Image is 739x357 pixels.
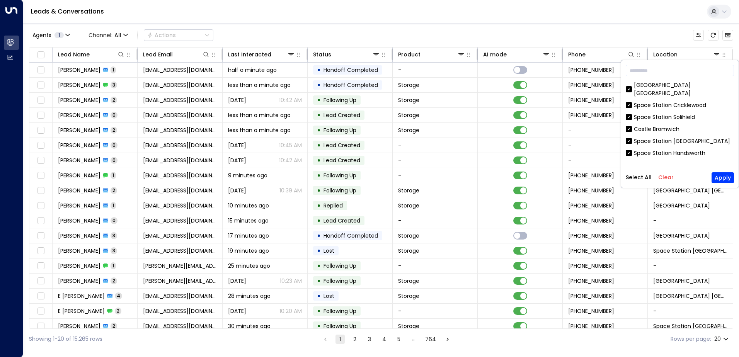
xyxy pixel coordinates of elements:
div: AI mode [483,50,507,59]
div: Banbury [634,161,656,169]
span: less than a minute ago [228,111,291,119]
span: 2 [111,127,117,133]
div: Space Station Handsworth [634,149,705,157]
span: gaztee@gmail.com [143,232,217,240]
span: E Wilson [58,307,105,315]
div: • [317,214,321,227]
div: • [317,259,321,272]
span: barinderchadha@gmail.com [143,187,217,194]
span: Lead Created [324,217,360,224]
div: 20 [714,333,730,345]
button: Clear [658,174,674,180]
span: Storage [398,126,419,134]
span: 3 [111,247,117,254]
span: Storage [398,232,419,240]
span: 1 [54,32,64,38]
span: +447500860700 [568,292,614,300]
div: Lead Email [143,50,210,59]
span: Handoff Completed [324,66,378,74]
div: • [317,63,321,76]
p: 10:39 AM [279,187,302,194]
span: Following Up [324,187,356,194]
button: Agents1 [29,30,73,41]
div: • [317,320,321,333]
td: - [648,213,733,228]
span: less than a minute ago [228,126,291,134]
span: Harshawardhan Khade [58,141,100,149]
span: Toggle select row [36,156,46,165]
span: Space Station Isleworth [653,277,710,285]
span: Space Station Uxbridge [653,187,727,194]
span: 1 [111,262,116,269]
span: Toggle select row [36,201,46,211]
span: Karen Birtchnell [58,66,100,74]
span: Gary Taylor [58,232,100,240]
td: - [393,63,478,77]
span: 28 minutes ago [228,292,271,300]
span: Harshawardhan Khade [58,126,100,134]
span: Toggle select row [36,291,46,301]
span: +447841900370 [568,96,614,104]
a: Leads & Conversations [31,7,104,16]
span: 1 [111,202,116,209]
span: +447852148517 [568,322,614,330]
span: little.wilson48@gmail.com [143,307,217,315]
span: masherpotato861@gmail.com [143,217,217,224]
span: Karen Birtchnell [58,96,100,104]
td: - [393,138,478,153]
span: masherpotato861@gmail.com [143,202,217,209]
div: Status [313,50,380,59]
span: Handoff Completed [324,232,378,240]
td: - [563,138,648,153]
div: • [317,93,321,107]
div: Phone [568,50,586,59]
span: half a minute ago [228,66,277,74]
span: 0 [111,217,117,224]
span: Space Station Stirchley [653,202,710,209]
span: 17 minutes ago [228,232,269,240]
span: Lead Created [324,111,360,119]
div: Phone [568,50,635,59]
div: Location [653,50,678,59]
span: Toggle select row [36,216,46,226]
span: Following Up [324,277,356,285]
span: +447876060010 [568,247,614,255]
div: • [317,184,321,197]
span: Following Up [324,172,356,179]
span: 2 [111,187,117,194]
span: Agents [32,32,51,38]
span: E Wilson [58,292,105,300]
span: less than a minute ago [228,81,291,89]
span: 25 minutes ago [228,262,270,270]
span: Venessa Parekh [58,111,100,119]
td: - [648,258,733,273]
label: Rows per page: [671,335,711,343]
span: Channel: [85,30,131,41]
span: +447500860700 [568,307,614,315]
div: • [317,244,321,257]
div: • [317,78,321,92]
p: 10:23 AM [280,277,302,285]
span: All [114,32,121,38]
span: 2 [111,277,117,284]
td: - [393,168,478,183]
span: Toggle select row [36,321,46,331]
span: Storage [398,187,419,194]
span: +447543895311 [568,217,614,224]
td: - [648,304,733,318]
div: Lead Email [143,50,173,59]
span: Replied [324,202,343,209]
span: Karen Birtchnell [58,81,100,89]
span: khadehs@gmail.com [143,126,217,134]
div: • [317,289,321,303]
span: Space Station Chiswick [653,247,727,255]
span: karnig525@gmail.com [143,81,217,89]
td: - [393,153,478,168]
div: Status [313,50,331,59]
div: Space Station [GEOGRAPHIC_DATA] [626,137,734,145]
button: Select All [626,174,652,180]
td: - [393,304,478,318]
button: Go to page 764 [424,335,438,344]
span: 2 [115,308,121,314]
span: +447970297182 [568,172,614,179]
